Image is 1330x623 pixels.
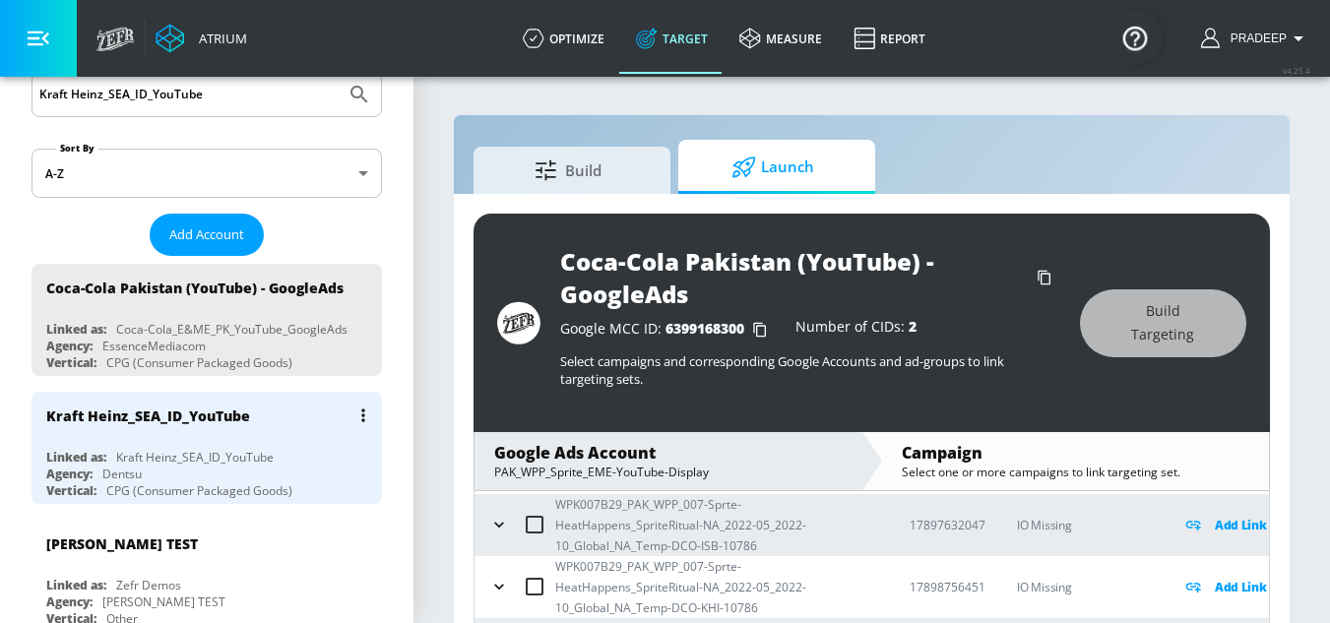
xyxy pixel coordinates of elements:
span: login as: pradeep.achutha@zefr.com [1223,31,1287,45]
div: Add Link [1181,514,1269,536]
button: Open Resource Center [1108,10,1163,65]
p: 17897632047 [910,515,985,535]
div: Linked as: [46,577,106,593]
div: A-Z [32,149,382,198]
a: Atrium [156,24,247,53]
div: Vertical: [46,354,96,371]
div: Coca-Cola Pakistan (YouTube) - GoogleAdsLinked as:Coca-Cola_E&ME_PK_YouTube_GoogleAdsAgency:Essen... [32,264,382,376]
div: Linked as: [46,321,106,338]
p: IO Missing [1017,576,1150,598]
div: Vertical: [46,482,96,499]
div: Select one or more campaigns to link targeting set. [902,464,1249,480]
a: Report [838,3,941,74]
span: Launch [698,144,848,191]
div: Kraft Heinz_SEA_ID_YouTubeLinked as:Kraft Heinz_SEA_ID_YouTubeAgency:DentsuVertical:CPG (Consumer... [32,392,382,504]
label: Sort By [56,142,98,155]
p: Add Link [1215,576,1267,598]
span: 6399168300 [665,319,744,338]
p: Select campaigns and corresponding Google Accounts and ad-groups to link targeting sets. [560,352,1059,388]
div: Agency: [46,593,93,610]
div: Google Ads AccountPAK_WPP_Sprite_EME-YouTube-Display [475,432,861,490]
div: Kraft Heinz_SEA_ID_YouTube [46,406,250,425]
div: Zefr Demos [116,577,181,593]
a: Target [620,3,724,74]
div: Agency: [46,466,93,482]
div: EssenceMediacom [102,338,206,354]
input: Search by name [39,82,338,107]
button: Add Account [150,214,264,256]
p: WPK007B29_PAK_WPP_007-Sprte-HeatHappens_SpriteRitual-NA_2022-05_2022-10_Global_NA_Temp-DCO-ISB-10786 [555,494,878,556]
p: Add Link [1215,514,1267,536]
div: Coca-Cola_E&ME_PK_YouTube_GoogleAds [116,321,348,338]
span: 2 [909,317,917,336]
div: Coca-Cola Pakistan (YouTube) - GoogleAds [46,279,344,297]
p: WPK007B29_PAK_WPP_007-Sprte-HeatHappens_SpriteRitual-NA_2022-05_2022-10_Global_NA_Temp-DCO-KHI-10786 [555,556,878,618]
div: Google Ads Account [494,442,842,464]
div: PAK_WPP_Sprite_EME-YouTube-Display [494,464,842,480]
div: Coca-Cola Pakistan (YouTube) - GoogleAds [560,245,1028,310]
a: optimize [507,3,620,74]
div: Google MCC ID: [560,320,776,340]
span: Build [493,147,643,194]
button: Pradeep [1201,27,1310,50]
a: measure [724,3,838,74]
div: Campaign [902,442,1249,464]
span: Add Account [169,223,244,246]
div: Add Link [1181,576,1269,598]
div: CPG (Consumer Packaged Goods) [106,482,292,499]
div: Agency: [46,338,93,354]
div: CPG (Consumer Packaged Goods) [106,354,292,371]
div: Linked as: [46,449,106,466]
span: v 4.25.4 [1283,65,1310,76]
div: [PERSON_NAME] TEST [102,593,225,610]
div: Dentsu [102,466,142,482]
div: [PERSON_NAME] TEST [46,534,198,553]
p: IO Missing [1017,514,1150,536]
div: Kraft Heinz_SEA_ID_YouTube [116,449,274,466]
button: Submit Search [338,73,381,116]
p: 17898756451 [910,577,985,597]
div: Number of CIDs: [795,320,917,340]
div: Atrium [191,30,247,47]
